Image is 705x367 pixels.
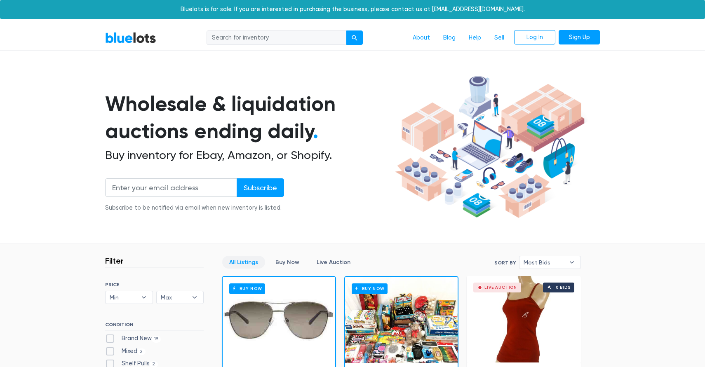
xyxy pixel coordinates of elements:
[352,283,388,294] h6: Buy Now
[105,334,161,343] label: Brand New
[161,291,188,304] span: Max
[268,256,306,269] a: Buy Now
[105,178,237,197] input: Enter your email address
[514,30,555,45] a: Log In
[105,203,284,213] div: Subscribe to be notified via email when new inventory is listed.
[105,32,156,44] a: BlueLots
[484,285,517,290] div: Live Auction
[488,30,511,46] a: Sell
[186,291,203,304] b: ▾
[559,30,600,45] a: Sign Up
[406,30,437,46] a: About
[310,256,357,269] a: Live Auction
[105,347,146,356] label: Mixed
[152,336,161,342] span: 19
[105,282,204,288] h6: PRICE
[222,256,265,269] a: All Listings
[467,276,581,362] a: Live Auction 0 bids
[563,256,580,269] b: ▾
[313,119,318,143] span: .
[105,148,392,162] h2: Buy inventory for Ebay, Amazon, or Shopify.
[105,90,392,145] h1: Wholesale & liquidation auctions ending daily
[135,291,153,304] b: ▾
[494,259,516,266] label: Sort By
[207,30,347,45] input: Search for inventory
[110,291,137,304] span: Min
[556,285,571,290] div: 0 bids
[105,256,124,266] h3: Filter
[524,256,565,269] span: Most Bids
[462,30,488,46] a: Help
[237,178,284,197] input: Subscribe
[345,277,458,363] a: Buy Now
[137,348,146,355] span: 2
[223,277,335,363] a: Buy Now
[437,30,462,46] a: Blog
[392,72,587,222] img: hero-ee84e7d0318cb26816c560f6b4441b76977f77a177738b4e94f68c95b2b83dbb.png
[229,283,265,294] h6: Buy Now
[105,322,204,331] h6: CONDITION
